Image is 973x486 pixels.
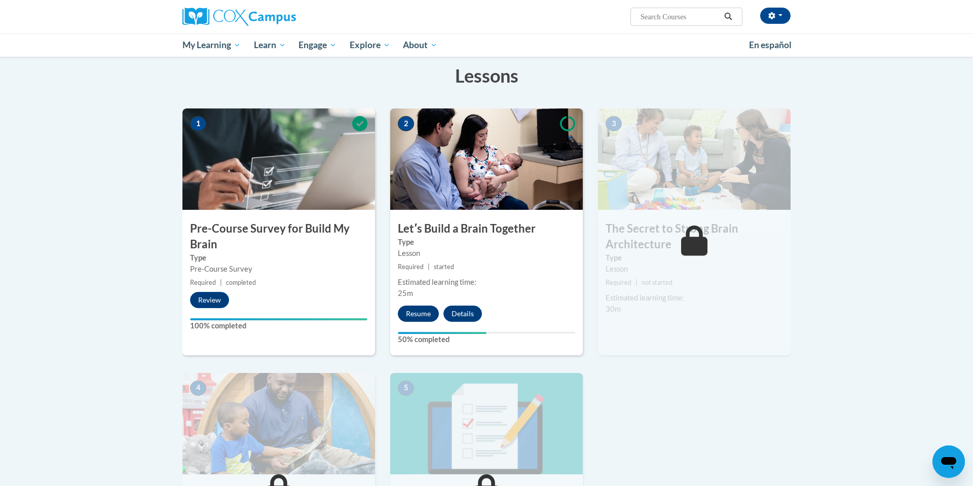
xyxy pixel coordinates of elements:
[390,373,583,474] img: Course Image
[932,445,965,478] iframe: Button to launch messaging window
[606,292,783,304] div: Estimated learning time:
[403,39,437,51] span: About
[398,116,414,131] span: 2
[398,289,413,297] span: 25m
[606,264,783,275] div: Lesson
[598,108,791,210] img: Course Image
[606,305,621,313] span: 30m
[642,279,672,286] span: not started
[190,279,216,286] span: Required
[190,318,367,320] div: Your progress
[190,292,229,308] button: Review
[182,8,296,26] img: Cox Campus
[190,264,367,275] div: Pre-Course Survey
[254,39,286,51] span: Learn
[298,39,336,51] span: Engage
[398,306,439,322] button: Resume
[398,332,486,334] div: Your progress
[640,11,721,23] input: Search Courses
[190,116,206,131] span: 1
[220,279,222,286] span: |
[749,40,792,50] span: En español
[190,381,206,396] span: 4
[182,108,375,210] img: Course Image
[398,248,575,259] div: Lesson
[742,34,798,56] a: En español
[182,8,375,26] a: Cox Campus
[398,381,414,396] span: 5
[182,373,375,474] img: Course Image
[390,221,583,237] h3: Letʹs Build a Brain Together
[635,279,638,286] span: |
[598,221,791,252] h3: The Secret to Strong Brain Architecture
[397,33,444,57] a: About
[606,252,783,264] label: Type
[182,221,375,252] h3: Pre-Course Survey for Build My Brain
[182,63,791,88] h3: Lessons
[606,279,631,286] span: Required
[390,108,583,210] img: Course Image
[182,39,241,51] span: My Learning
[721,11,736,23] button: Search
[443,306,482,322] button: Details
[398,237,575,248] label: Type
[434,263,454,271] span: started
[176,33,247,57] a: My Learning
[190,320,367,331] label: 100% completed
[760,8,791,24] button: Account Settings
[428,263,430,271] span: |
[292,33,343,57] a: Engage
[167,33,806,57] div: Main menu
[247,33,292,57] a: Learn
[398,263,424,271] span: Required
[606,116,622,131] span: 3
[190,252,367,264] label: Type
[226,279,256,286] span: completed
[343,33,397,57] a: Explore
[398,277,575,288] div: Estimated learning time:
[350,39,390,51] span: Explore
[398,334,575,345] label: 50% completed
